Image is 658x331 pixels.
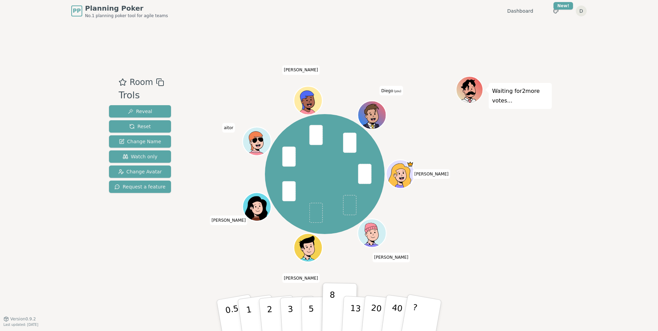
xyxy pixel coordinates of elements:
[119,76,127,88] button: Add as favourite
[109,105,171,118] button: Reveal
[109,181,171,193] button: Request a feature
[118,168,162,175] span: Change Avatar
[109,120,171,133] button: Reset
[379,86,403,95] span: Click to change your name
[358,102,385,128] button: Click to change your avatar
[210,216,247,225] span: Click to change your name
[71,3,168,19] a: PPPlanning PokerNo.1 planning poker tool for agile teams
[282,65,320,75] span: Click to change your name
[119,88,164,102] div: Trols
[119,138,161,145] span: Change Name
[85,3,168,13] span: Planning Poker
[130,76,153,88] span: Room
[329,290,335,327] p: 8
[129,123,151,130] span: Reset
[3,323,38,327] span: Last updated: [DATE]
[553,2,573,10] div: New!
[73,7,81,15] span: PP
[85,13,168,19] span: No.1 planning poker tool for agile teams
[128,108,152,115] span: Reveal
[507,8,533,14] a: Dashboard
[492,86,548,106] p: Waiting for 2 more votes...
[282,273,320,283] span: Click to change your name
[109,165,171,178] button: Change Avatar
[123,153,158,160] span: Watch only
[550,5,562,17] button: New!
[413,169,450,179] span: Click to change your name
[114,183,166,190] span: Request a feature
[222,123,235,133] span: Click to change your name
[393,89,401,93] span: (you)
[109,150,171,163] button: Watch only
[109,135,171,148] button: Change Name
[373,253,410,262] span: Click to change your name
[10,316,36,322] span: Version 0.9.2
[576,5,587,16] button: D
[3,316,36,322] button: Version0.9.2
[406,161,414,168] span: María is the host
